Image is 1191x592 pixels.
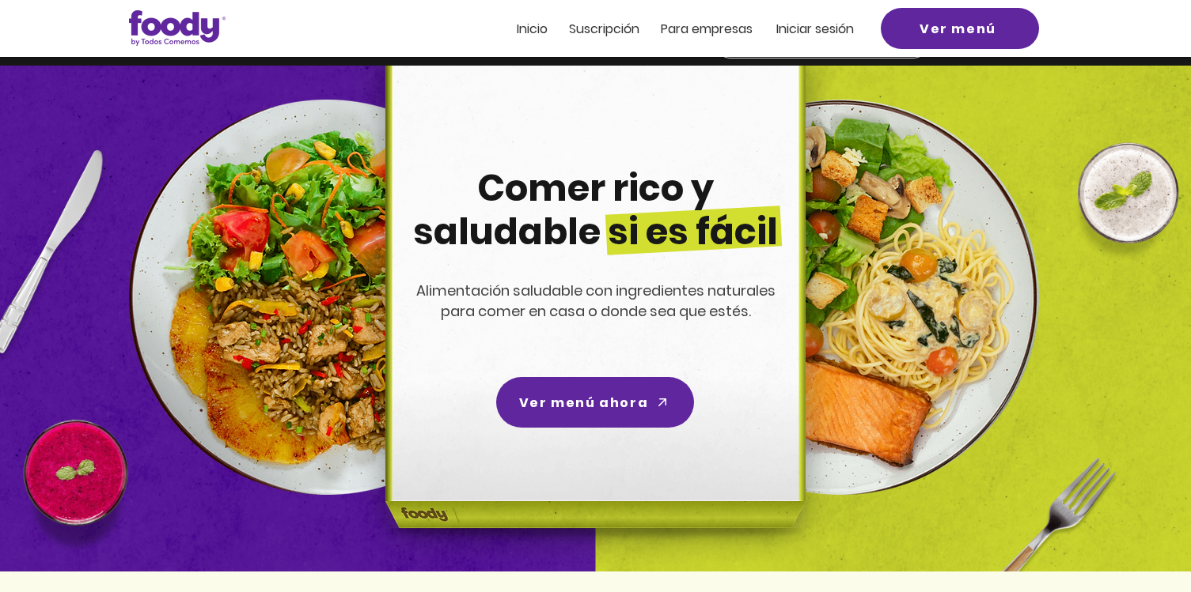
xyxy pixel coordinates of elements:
img: headline-center-compress.png [341,66,844,571]
a: Para empresas [661,22,753,36]
a: Inicio [517,22,548,36]
span: Comer rico y saludable si es fácil [413,163,778,257]
a: Ver menú [881,8,1039,49]
img: left-dish-compress.png [129,100,525,495]
span: Suscripción [569,20,639,38]
img: Logo_Foody V2.0.0 (3).png [129,10,226,46]
span: Ver menú [920,19,996,39]
span: Inicio [517,20,548,38]
a: Iniciar sesión [776,22,854,36]
a: Ver menú ahora [496,377,694,428]
iframe: Messagebird Livechat Widget [1099,500,1175,576]
span: Pa [661,20,676,38]
a: Suscripción [569,22,639,36]
span: Iniciar sesión [776,20,854,38]
span: ra empresas [676,20,753,38]
span: Alimentación saludable con ingredientes naturales para comer en casa o donde sea que estés. [416,281,776,321]
span: Ver menú ahora [519,393,648,413]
